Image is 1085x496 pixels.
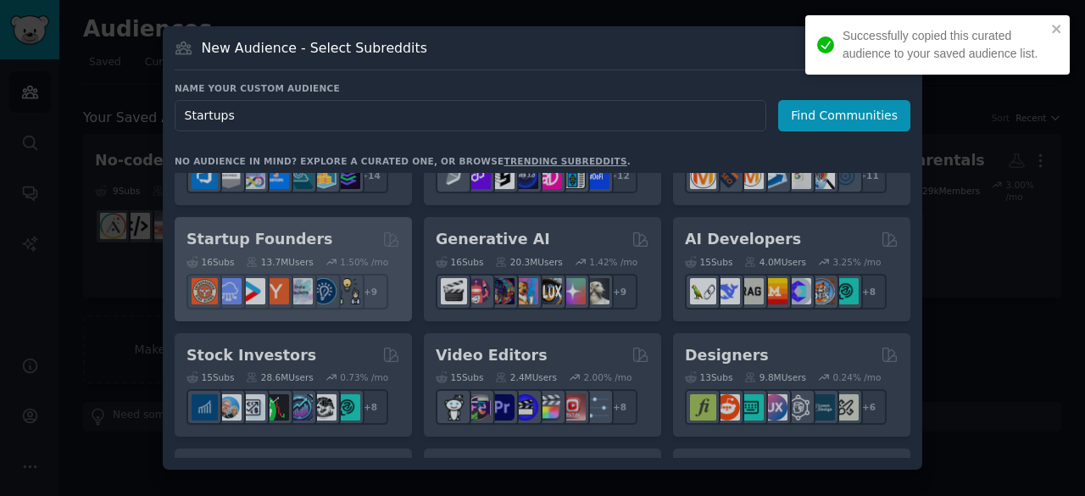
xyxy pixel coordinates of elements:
h3: Name your custom audience [175,82,910,94]
a: trending subreddits [504,156,626,166]
button: Find Communities [778,100,910,131]
h3: New Audience - Select Subreddits [202,39,427,57]
button: close [1051,22,1063,36]
input: Pick a short name, like "Digital Marketers" or "Movie-Goers" [175,100,766,131]
div: No audience in mind? Explore a curated one, or browse . [175,155,631,167]
div: Successfully copied this curated audience to your saved audience list. [843,27,1046,63]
